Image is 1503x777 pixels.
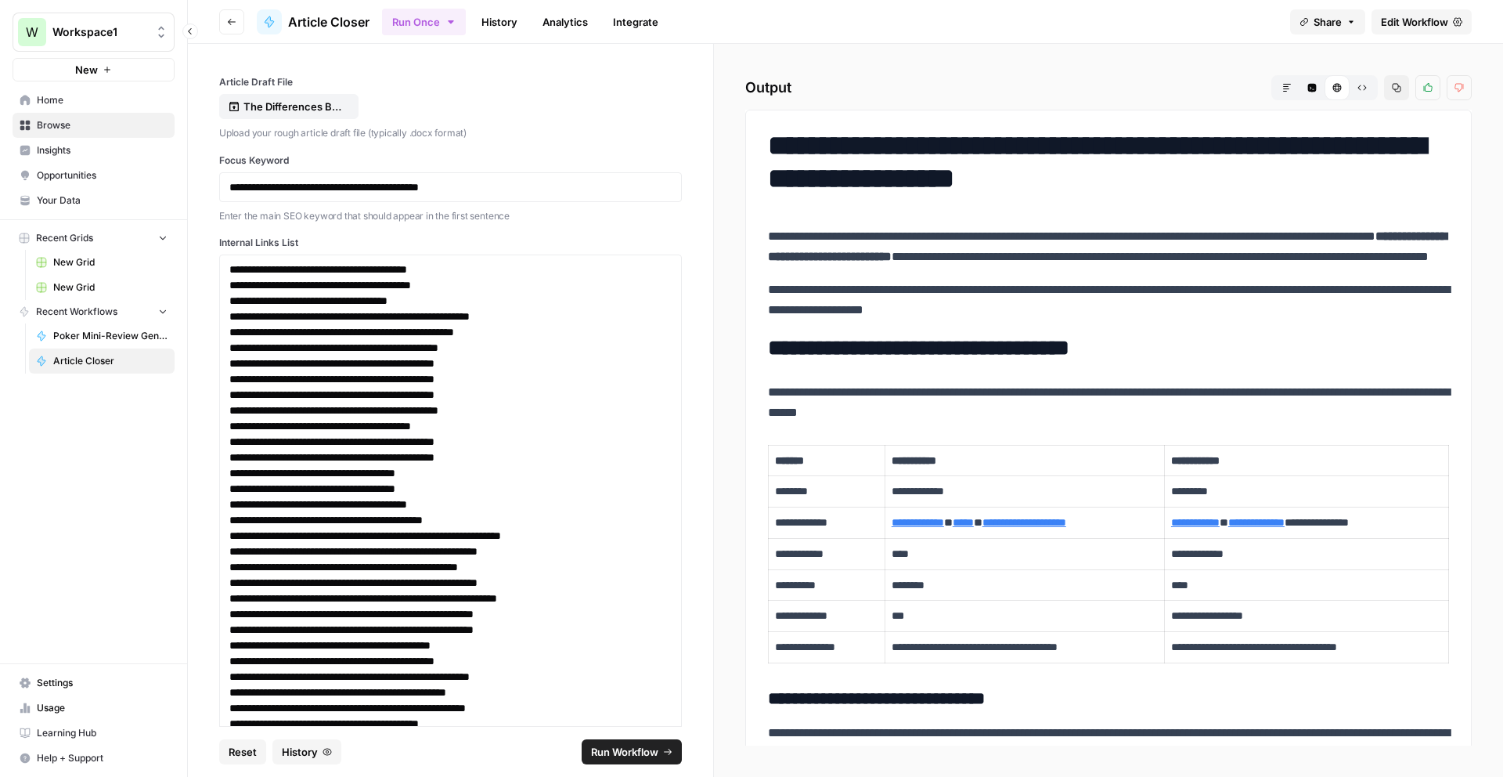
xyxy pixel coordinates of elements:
[591,744,658,760] span: Run Workflow
[472,9,527,34] a: History
[219,154,682,168] label: Focus Keyword
[53,255,168,269] span: New Grid
[37,143,168,157] span: Insights
[37,193,168,208] span: Your Data
[219,739,266,764] button: Reset
[37,751,168,765] span: Help + Support
[13,88,175,113] a: Home
[219,236,682,250] label: Internal Links List
[13,188,175,213] a: Your Data
[13,13,175,52] button: Workspace: Workspace1
[53,280,168,295] span: New Grid
[582,739,682,764] button: Run Workflow
[13,58,175,81] button: New
[13,721,175,746] a: Learning Hub
[282,744,318,760] span: History
[52,24,147,40] span: Workspace1
[1290,9,1365,34] button: Share
[257,9,369,34] a: Article Closer
[37,676,168,690] span: Settings
[219,125,682,141] p: Upload your rough article draft file (typically .docx format)
[382,9,466,35] button: Run Once
[13,226,175,250] button: Recent Grids
[288,13,369,31] span: Article Closer
[37,93,168,107] span: Home
[13,163,175,188] a: Opportunities
[26,23,38,42] span: W
[604,9,668,34] a: Integrate
[29,250,175,275] a: New Grid
[13,138,175,163] a: Insights
[75,62,98,78] span: New
[1371,9,1472,34] a: Edit Workflow
[36,305,117,319] span: Recent Workflows
[13,670,175,696] a: Settings
[29,349,175,374] a: Article Closer
[219,94,359,119] button: The Differences Between Online Poker Rooms and Casino Poker_ A Complete Guide.docx
[13,696,175,721] a: Usage
[219,75,682,89] label: Article Draft File
[219,208,682,224] p: Enter the main SEO keyword that should appear in the first sentence
[37,118,168,132] span: Browse
[53,329,168,343] span: Poker Mini-Review Generator
[13,300,175,323] button: Recent Workflows
[745,75,1472,100] h2: Output
[37,168,168,183] span: Opportunities
[37,701,168,715] span: Usage
[533,9,597,34] a: Analytics
[1381,14,1448,30] span: Edit Workflow
[37,726,168,740] span: Learning Hub
[29,323,175,349] a: Poker Mini-Review Generator
[243,99,344,114] p: The Differences Between Online Poker Rooms and Casino Poker_ A Complete Guide.docx
[13,113,175,138] a: Browse
[53,354,168,368] span: Article Closer
[29,275,175,300] a: New Grid
[229,744,257,760] span: Reset
[13,746,175,771] button: Help + Support
[36,231,93,245] span: Recent Grids
[1314,14,1342,30] span: Share
[272,739,341,764] button: History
